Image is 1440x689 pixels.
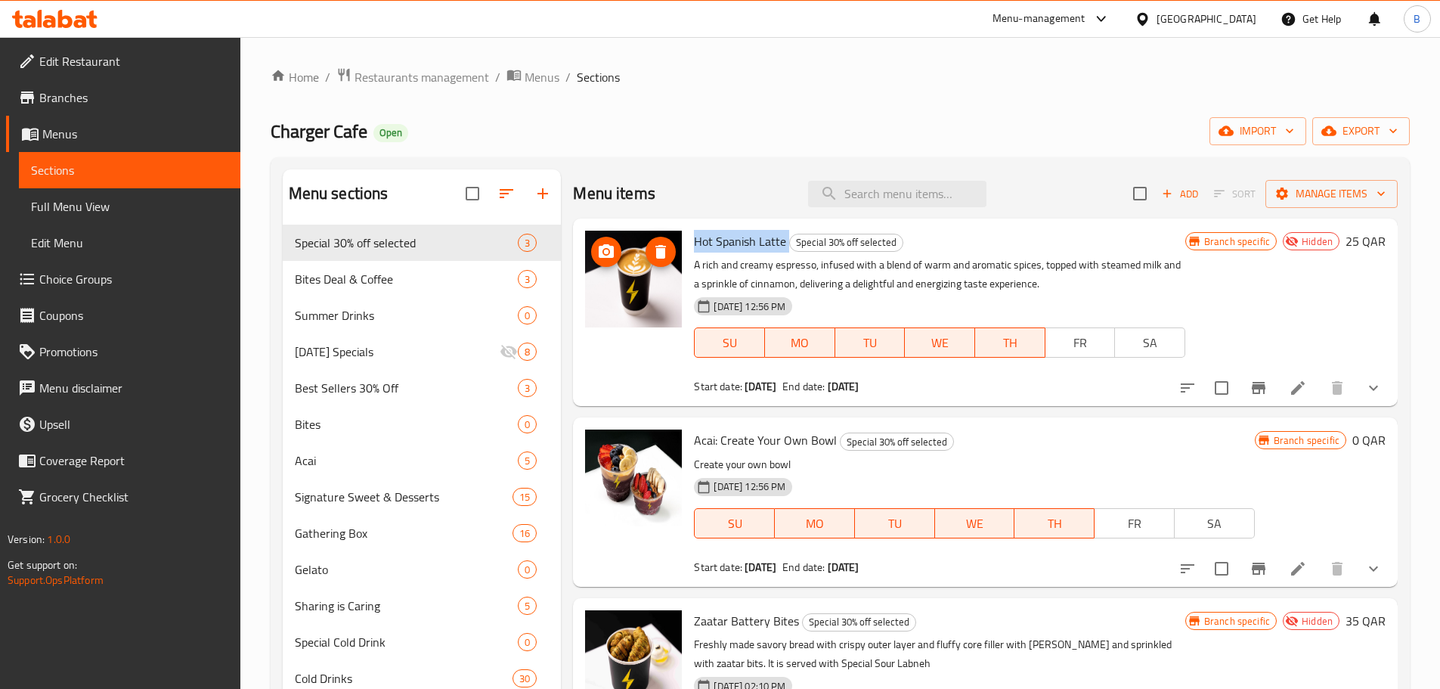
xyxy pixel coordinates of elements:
li: / [495,68,500,86]
div: items [513,488,537,506]
a: Edit menu item [1289,379,1307,397]
span: Start date: [694,377,742,396]
b: [DATE] [745,557,776,577]
button: delete image [646,237,676,267]
span: 15 [513,490,536,504]
button: FR [1045,327,1116,358]
span: Add [1160,185,1200,203]
div: Summer Drinks0 [283,297,562,334]
div: Open [373,124,408,142]
span: export [1324,122,1398,141]
b: [DATE] [745,377,776,396]
div: Gathering Box16 [283,515,562,551]
span: 5 [519,454,536,468]
span: Special 30% off selected [803,613,915,631]
button: Manage items [1265,180,1398,208]
span: Gathering Box [295,524,513,542]
a: Edit Restaurant [6,43,240,79]
button: delete [1319,370,1355,406]
a: Promotions [6,334,240,370]
span: Special 30% off selected [841,433,953,451]
a: Sections [19,152,240,188]
span: Menus [42,125,228,143]
button: delete [1319,551,1355,587]
a: Choice Groups [6,261,240,297]
button: TU [835,327,906,358]
span: 3 [519,236,536,250]
span: import [1222,122,1294,141]
span: 1.0.0 [47,529,70,549]
a: Branches [6,79,240,116]
span: TU [841,332,900,354]
a: Restaurants management [336,67,489,87]
span: Charger Cafe [271,114,367,148]
span: 3 [519,381,536,396]
span: [DATE] 12:56 PM [708,299,791,314]
button: Add [1156,182,1204,206]
div: Best Sellers 30% Off3 [283,370,562,406]
span: Branch specific [1268,433,1346,448]
span: Best Sellers 30% Off [295,379,519,397]
span: Menu disclaimer [39,379,228,397]
nav: breadcrumb [271,67,1410,87]
div: items [518,597,537,615]
button: import [1209,117,1306,145]
div: Sharing is Caring5 [283,588,562,624]
p: Freshly made savory bread with crispy outer layer and fluffy core filler with [PERSON_NAME] and s... [694,635,1185,673]
div: Summer Drinks [295,306,519,324]
div: Menu-management [993,10,1085,28]
div: Acai [295,452,519,470]
span: Open [373,126,408,139]
span: Hot Spanish Latte [694,230,786,253]
span: TH [1020,513,1089,535]
b: [DATE] [828,377,859,396]
a: Menus [506,67,559,87]
div: Signature Sweet & Desserts15 [283,479,562,515]
span: End date: [782,377,825,396]
span: Branch specific [1198,614,1276,628]
img: Acai: Create Your Own Bowl [585,430,682,526]
div: items [518,270,537,288]
div: Gelato [295,560,519,579]
li: / [325,68,330,86]
span: Sharing is Caring [295,597,519,615]
div: Acai5 [283,442,562,479]
span: Add item [1156,182,1204,206]
span: Zaatar Battery Bites [694,610,799,632]
a: Grocery Checklist [6,479,240,515]
span: 0 [519,563,536,577]
span: SA [1181,513,1249,535]
span: Edit Restaurant [39,52,228,70]
span: Special 30% off selected [790,234,903,251]
span: 8 [519,345,536,359]
span: B [1414,11,1420,27]
a: Menu disclaimer [6,370,240,406]
span: Bites [295,415,519,433]
span: End date: [782,557,825,577]
div: Special 30% off selected [840,433,954,451]
span: Restaurants management [355,68,489,86]
span: Special 30% off selected [295,234,519,252]
h2: Menu sections [289,182,389,205]
button: WE [935,508,1015,538]
div: Bites Deal & Coffee [295,270,519,288]
span: Hidden [1296,614,1339,628]
span: Menus [525,68,559,86]
span: Coupons [39,306,228,324]
span: [DATE] Specials [295,343,500,361]
span: Select section [1124,178,1156,209]
span: SA [1121,332,1179,354]
a: Home [271,68,319,86]
div: [GEOGRAPHIC_DATA] [1157,11,1256,27]
span: Get support on: [8,555,77,575]
button: FR [1094,508,1175,538]
span: Full Menu View [31,197,228,216]
div: Special Cold Drink [295,633,519,651]
svg: Inactive section [500,343,518,361]
span: Select all sections [457,178,488,209]
button: upload picture [591,237,621,267]
a: Menus [6,116,240,152]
